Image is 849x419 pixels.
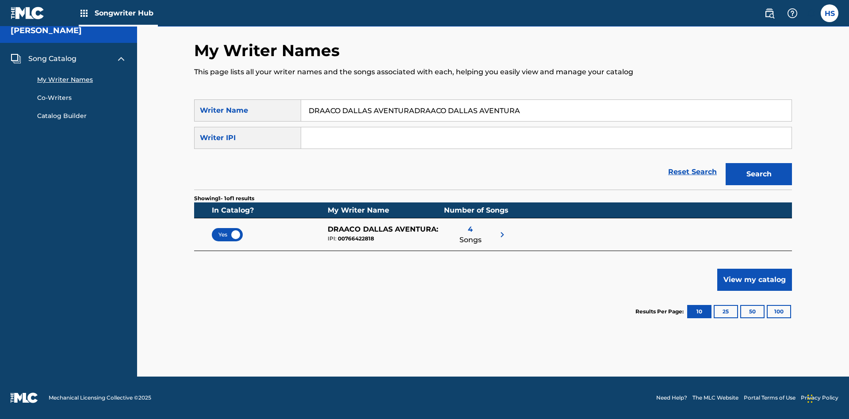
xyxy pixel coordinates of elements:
a: Public Search [761,4,778,22]
div: Notifications [807,9,815,18]
img: MLC Logo [11,7,45,19]
a: Reset Search [664,162,721,182]
span: Mechanical Licensing Collective © 2025 [49,394,151,402]
span: IPI: [328,235,337,242]
a: My Writer Names [37,75,126,84]
a: The MLC Website [692,394,738,402]
img: Top Rightsholders [79,8,89,19]
button: 10 [687,305,711,318]
p: This page lists all your writer names and the songs associated with each, helping you easily view... [194,67,792,77]
button: 50 [740,305,765,318]
div: 00766422818 [328,235,444,243]
span: Songwriter Hub [95,8,158,18]
span: 4 [468,224,473,235]
img: help [787,8,798,19]
button: Search [726,163,792,185]
h5: Toby Songwriter [11,26,82,36]
button: 25 [714,305,738,318]
button: 100 [767,305,791,318]
img: logo [11,392,38,403]
span: Yes [218,231,236,239]
img: expand [116,53,126,64]
a: Catalog Builder [37,111,126,121]
p: Results Per Page: [635,308,686,316]
div: User Menu [821,4,838,22]
form: Search Form [194,99,792,190]
div: Drag [807,385,813,412]
img: right chevron icon [497,229,508,240]
p: Showing 1 - 1 of 1 results [194,194,254,202]
h2: My Writer Names [194,41,344,61]
a: Need Help? [656,394,687,402]
span: Song Catalog [28,53,76,64]
iframe: Resource Center [824,275,849,350]
img: search [764,8,775,19]
img: Song Catalog [11,53,21,64]
div: Number of Songs [444,205,508,216]
span: DRAACO DALLAS AVENTURA : [328,225,438,233]
button: View my catalog [717,269,792,291]
a: Portal Terms of Use [744,394,795,402]
a: Song CatalogSong Catalog [11,53,76,64]
div: My Writer Name [328,205,444,216]
div: Help [784,4,801,22]
span: Songs [459,235,482,245]
div: In Catalog? [212,205,328,216]
a: Privacy Policy [801,394,838,402]
a: Co-Writers [37,93,126,103]
iframe: Chat Widget [805,377,849,419]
